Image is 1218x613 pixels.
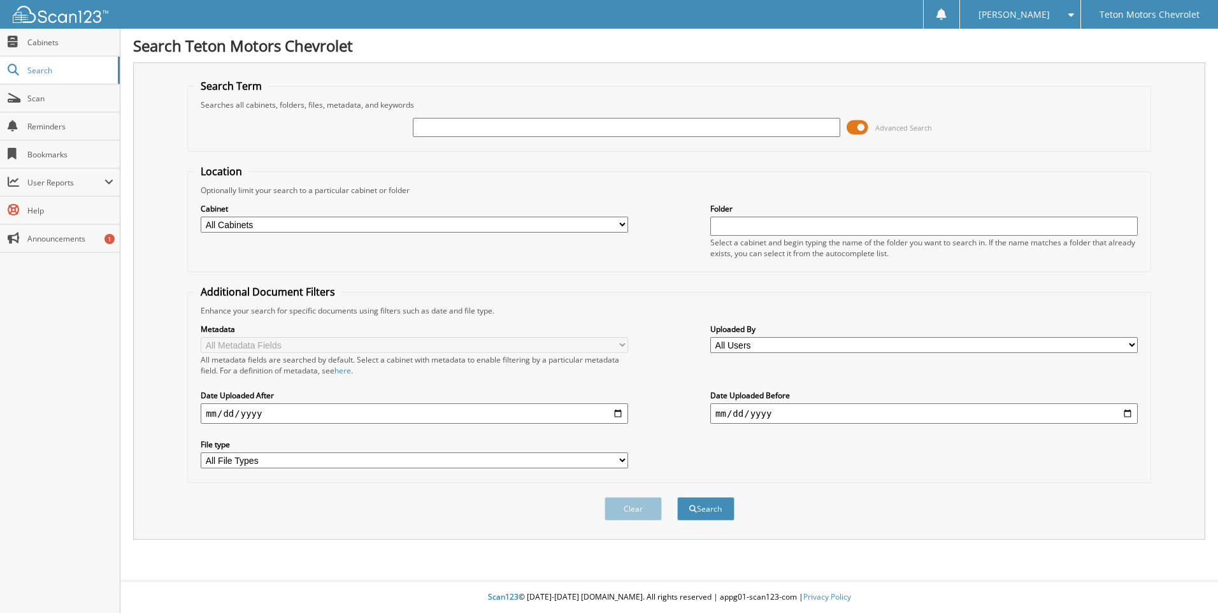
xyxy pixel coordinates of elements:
span: Reminders [27,121,113,132]
input: end [710,403,1138,424]
div: Enhance your search for specific documents using filters such as date and file type. [194,305,1144,316]
span: Announcements [27,233,113,244]
legend: Search Term [194,79,268,93]
span: Help [27,205,113,216]
div: Searches all cabinets, folders, files, metadata, and keywords [194,99,1144,110]
label: File type [201,439,628,450]
span: [PERSON_NAME] [978,11,1050,18]
a: Privacy Policy [803,591,851,602]
div: All metadata fields are searched by default. Select a cabinet with metadata to enable filtering b... [201,354,628,376]
legend: Location [194,164,248,178]
label: Date Uploaded After [201,390,628,401]
img: scan123-logo-white.svg [13,6,108,23]
input: start [201,403,628,424]
button: Search [677,497,734,521]
h1: Search Teton Motors Chevrolet [133,35,1205,56]
span: Search [27,65,111,76]
span: Bookmarks [27,149,113,160]
div: © [DATE]-[DATE] [DOMAIN_NAME]. All rights reserved | appg01-scan123-com | [120,582,1218,613]
div: 1 [104,234,115,244]
span: Scan [27,93,113,104]
span: Teton Motors Chevrolet [1100,11,1200,18]
span: Cabinets [27,37,113,48]
button: Clear [605,497,662,521]
span: User Reports [27,177,104,188]
span: Advanced Search [875,123,932,133]
label: Folder [710,203,1138,214]
legend: Additional Document Filters [194,285,341,299]
label: Uploaded By [710,324,1138,335]
div: Select a cabinet and begin typing the name of the folder you want to search in. If the name match... [710,237,1138,259]
label: Date Uploaded Before [710,390,1138,401]
label: Metadata [201,324,628,335]
a: here [334,365,351,376]
iframe: Chat Widget [1154,552,1218,613]
div: Optionally limit your search to a particular cabinet or folder [194,185,1144,196]
span: Scan123 [488,591,519,602]
label: Cabinet [201,203,628,214]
